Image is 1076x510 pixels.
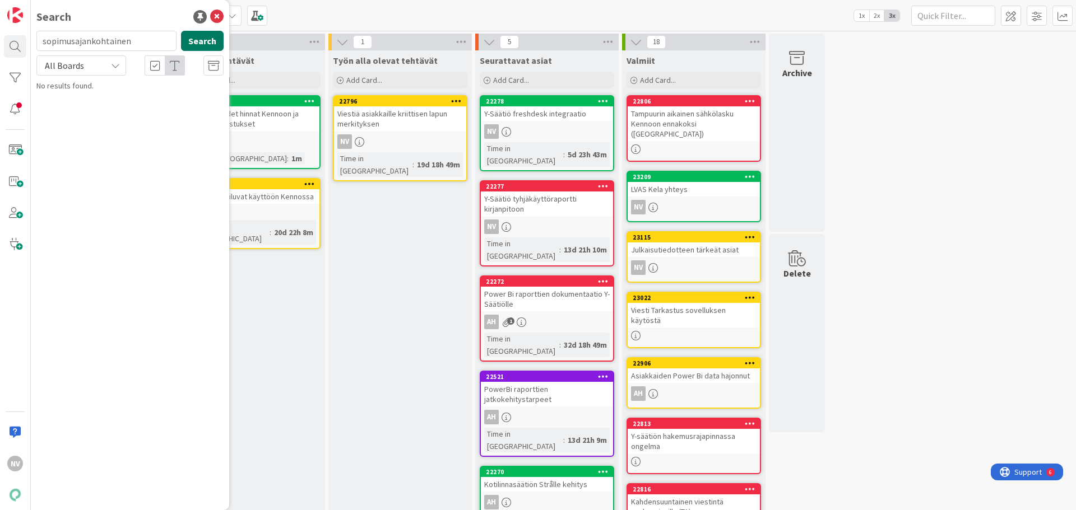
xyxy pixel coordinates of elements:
div: AH [484,495,499,509]
input: Quick Filter... [911,6,995,26]
div: 22796Viestiä asiakkaille kriittisen lapun merkityksen [334,96,466,131]
div: 22813Y-säätiön hakemusrajapinnassa ongelma [628,419,760,453]
div: Time in [GEOGRAPHIC_DATA] [484,237,559,262]
a: 23041Markkinointiluvat käyttöön KennossaTime in [GEOGRAPHIC_DATA]:20d 22h 8m [186,178,321,249]
div: Julkaisutiedotteen tärkeät asiat [628,242,760,257]
span: Työn alla olevat tehtävät [333,55,438,66]
div: Asiakkaiden Power Bi data hajonnut [628,368,760,383]
div: 22796 [334,96,466,106]
a: 23115Julkaisutiedotteen tärkeät asiatNV [627,231,761,283]
div: Time in [GEOGRAPHIC_DATA] [191,152,287,165]
div: 1m [289,152,305,165]
a: 22521PowerBi raporttien jatkokehitystarpeetAHTime in [GEOGRAPHIC_DATA]:13d 21h 9m [480,371,614,457]
div: Viestiä asiakkaille kriittisen lapun merkityksen [334,106,466,131]
div: 22521 [481,372,613,382]
div: NV [628,200,760,214]
div: AH [481,495,613,509]
div: 22813 [628,419,760,429]
div: NV [628,260,760,275]
div: 22272 [481,277,613,287]
div: 22816 [628,484,760,494]
a: 22906Asiakkaiden Power Bi data hajonnutAH [627,357,761,409]
span: : [559,339,561,351]
div: 22270 [481,467,613,477]
a: 22806Tampuurin aikainen sähkölasku Kennoon ennakoksi ([GEOGRAPHIC_DATA]) [627,95,761,162]
div: 22272 [486,278,613,286]
div: 22806 [633,97,760,105]
div: 23473 [192,97,319,105]
div: 23022Viesti Tarkastus sovelluksen käytöstä [628,293,760,327]
span: Add Card... [493,75,529,85]
div: NV [631,200,646,214]
span: 5 [500,35,519,49]
div: 23041 [187,179,319,189]
div: 20d 22h 8m [271,226,316,238]
div: 23115 [633,233,760,241]
span: 1x [854,10,869,21]
div: 22796 [339,97,466,105]
div: 32d 18h 49m [561,339,610,351]
div: Time in [GEOGRAPHIC_DATA] [191,220,270,245]
div: 23209 [633,173,760,181]
img: avatar [7,487,23,503]
div: 23473 [187,96,319,106]
div: 22521PowerBi raporttien jatkokehitystarpeet [481,372,613,406]
a: 22277Y-Säätiö tyhjäkäyttöraportti kirjanpitoonNVTime in [GEOGRAPHIC_DATA]:13d 21h 10m [480,180,614,266]
div: 22277Y-Säätiö tyhjäkäyttöraportti kirjanpitoon [481,181,613,216]
button: Search [181,31,224,51]
div: AH [631,386,646,401]
span: 18 [647,35,666,49]
div: 23115Julkaisutiedotteen tärkeät asiat [628,232,760,257]
div: LVAS Kela yhteys [628,182,760,196]
div: Archive [782,66,812,79]
span: 1 [353,35,372,49]
div: 23041 [192,180,319,188]
div: NV [481,124,613,139]
div: 23209 [628,172,760,182]
a: 22796Viestiä asiakkaille kriittisen lapun merkityksenNVTime in [GEOGRAPHIC_DATA]:19d 18h 49m [333,95,467,181]
div: Y-säätiön hakemusrajapinnassa ongelma [628,429,760,453]
div: Tampuurin aikainen sähkölasku Kennoon ennakoksi ([GEOGRAPHIC_DATA]) [628,106,760,141]
div: 6 [58,4,61,13]
span: 3x [884,10,899,21]
div: Viesti Tarkastus sovelluksen käytöstä [628,303,760,327]
div: 22906Asiakkaiden Power Bi data hajonnut [628,358,760,383]
div: 13d 21h 10m [561,244,610,256]
a: 23022Viesti Tarkastus sovelluksen käytöstä [627,292,761,348]
div: Search [36,8,71,25]
div: NV [481,219,613,234]
div: 22906 [628,358,760,368]
span: : [563,434,565,446]
div: 22816 [633,485,760,493]
div: 23473Y-säätiö uudet hinnat Kennoon ja hinnantarkastukset [187,96,319,131]
img: Visit kanbanzone.com [7,7,23,23]
span: Valmiit [627,55,655,66]
div: 23209LVAS Kela yhteys [628,172,760,196]
div: NV [337,134,352,149]
div: 22272Power Bi raporttien dokumentaatio Y-Säätiölle [481,277,613,311]
span: 1 [507,317,514,325]
span: : [559,244,561,256]
div: 13d 21h 9m [565,434,610,446]
span: Support [24,2,51,15]
input: Search for title... [36,31,177,51]
a: 22813Y-säätiön hakemusrajapinnassa ongelma [627,418,761,474]
div: AH [484,410,499,424]
div: 5d 23h 43m [565,148,610,161]
span: : [287,152,289,165]
div: 22806 [628,96,760,106]
a: 22278Y-Säätiö freshdesk integraatioNVTime in [GEOGRAPHIC_DATA]:5d 23h 43m [480,95,614,171]
div: Y-säätiö uudet hinnat Kennoon ja hinnantarkastukset [187,106,319,131]
div: Power Bi raporttien dokumentaatio Y-Säätiölle [481,287,613,311]
div: 22278Y-Säätiö freshdesk integraatio [481,96,613,121]
div: Time in [GEOGRAPHIC_DATA] [484,428,563,452]
div: Time in [GEOGRAPHIC_DATA] [337,152,412,177]
div: NV [484,124,499,139]
span: : [270,226,271,238]
div: AH [481,315,613,329]
div: Time in [GEOGRAPHIC_DATA] [484,333,559,357]
div: 22277 [486,183,613,190]
div: 23041Markkinointiluvat käyttöön Kennossa [187,179,319,204]
span: 2x [869,10,884,21]
span: Add Card... [346,75,382,85]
